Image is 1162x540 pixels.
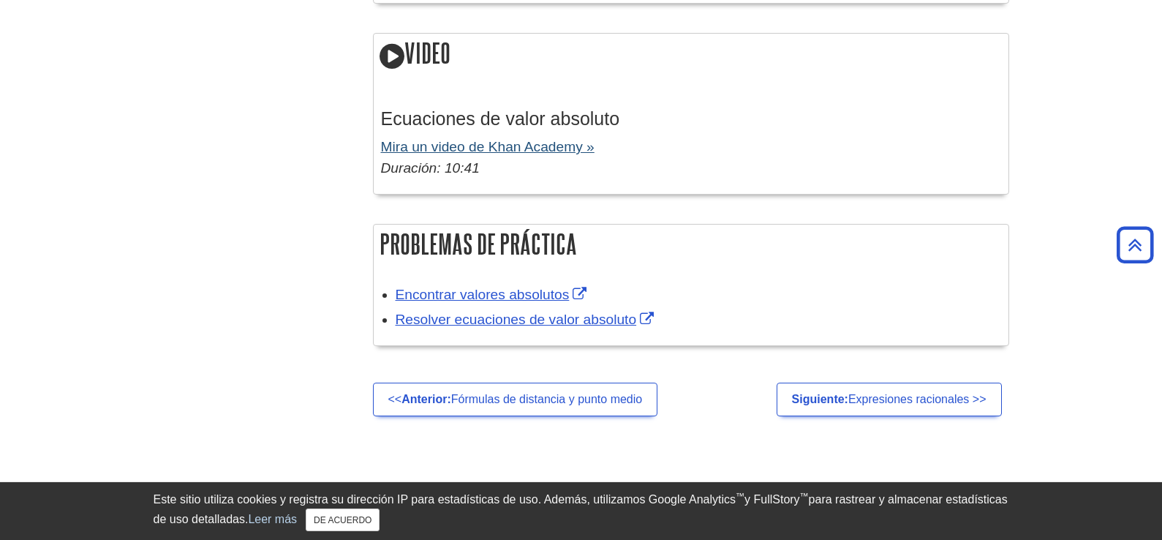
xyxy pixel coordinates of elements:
font: Expresiones racionales >> [848,393,986,405]
font: Resolver ecuaciones de valor absoluto [396,312,637,327]
a: <<Anterior:Fórmulas de distancia y punto medio [373,383,658,416]
font: Anterior: [401,393,451,405]
font: Video [404,38,450,68]
a: El enlace se abre en una nueva ventana [396,312,658,327]
a: Siguiente:Expresiones racionales >> [777,383,1002,416]
font: Problemas de práctica [380,229,577,259]
font: ™ [800,491,809,501]
font: Ecuaciones de valor absoluto [381,108,620,129]
a: Leer más [248,513,297,525]
font: para rastrear y almacenar estadísticas de uso detalladas. [154,493,1008,525]
button: Cerca [306,509,380,531]
font: y FullStory [744,493,800,506]
a: El enlace se abre en una nueva ventana [396,287,591,302]
font: Duración: 10:41 [381,160,480,176]
a: Mira un video de Khan Academy » [381,139,595,154]
font: << [388,393,402,405]
font: Fórmulas de distancia y punto medio [451,393,642,405]
a: Volver arriba [1112,235,1158,255]
font: Este sitio utiliza cookies y registra su dirección IP para estadísticas de uso. Además, utilizamo... [154,493,736,506]
font: ™ [736,491,744,501]
font: Siguiente: [792,393,848,405]
font: DE ACUERDO [314,515,371,525]
font: Encontrar valores absolutos [396,287,570,302]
